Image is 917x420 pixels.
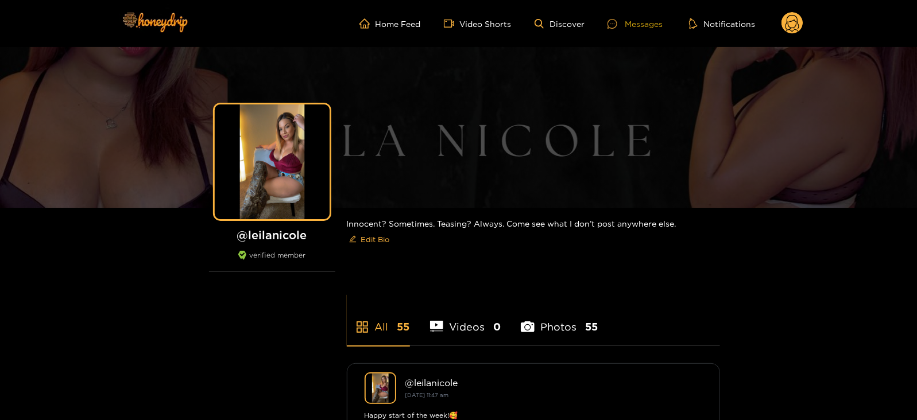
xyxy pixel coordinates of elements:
span: video-camera [444,18,460,29]
a: Discover [535,19,585,29]
button: Notifications [686,18,759,29]
a: Video Shorts [444,18,512,29]
span: appstore [355,320,369,334]
span: edit [349,235,357,244]
div: Messages [608,17,663,30]
li: Photos [521,294,598,345]
small: [DATE] 11:47 am [405,392,449,398]
a: Home Feed [359,18,421,29]
div: @ leilanicole [405,378,702,388]
li: All [347,294,410,345]
li: Videos [430,294,501,345]
span: 55 [585,320,598,334]
img: leilanicole [365,372,396,404]
span: 55 [397,320,410,334]
span: home [359,18,376,29]
h1: @ leilanicole [209,228,335,242]
button: editEdit Bio [347,230,392,248]
span: 0 [493,320,501,334]
span: Edit Bio [361,234,390,245]
div: verified member [209,251,335,272]
div: Innocent? Sometimes. Teasing? Always. Come see what I don’t post anywhere else. [347,208,720,258]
